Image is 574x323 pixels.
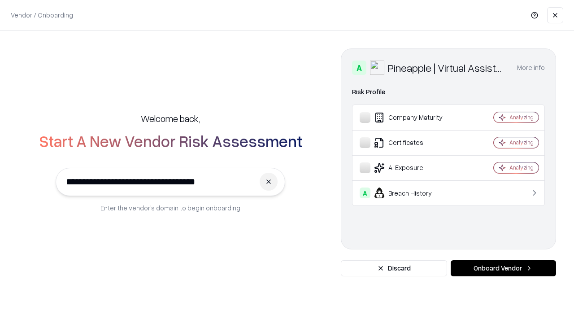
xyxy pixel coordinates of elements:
[360,112,467,123] div: Company Maturity
[517,60,545,76] button: More info
[141,112,200,125] h5: Welcome back,
[509,164,534,171] div: Analyzing
[360,137,467,148] div: Certificates
[509,113,534,121] div: Analyzing
[360,188,467,198] div: Breach History
[352,87,545,97] div: Risk Profile
[100,203,240,213] p: Enter the vendor’s domain to begin onboarding
[39,132,302,150] h2: Start A New Vendor Risk Assessment
[360,162,467,173] div: AI Exposure
[370,61,384,75] img: Pineapple | Virtual Assistant Agency
[388,61,506,75] div: Pineapple | Virtual Assistant Agency
[360,188,370,198] div: A
[11,10,73,20] p: Vendor / Onboarding
[451,260,556,276] button: Onboard Vendor
[341,260,447,276] button: Discard
[509,139,534,146] div: Analyzing
[352,61,366,75] div: A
